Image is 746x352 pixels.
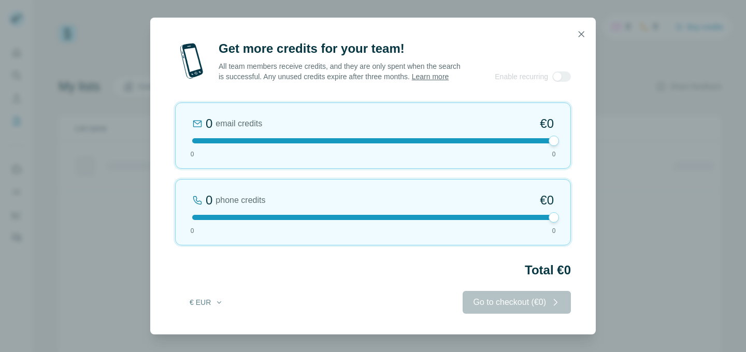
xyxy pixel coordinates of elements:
img: mobile-phone [175,40,208,82]
span: 0 [552,150,556,159]
span: email credits [216,118,262,130]
span: €0 [540,115,554,132]
span: 0 [191,226,194,236]
button: € EUR [182,293,231,312]
p: All team members receive credits, and they are only spent when the search is successful. Any unus... [219,61,462,82]
span: 0 [191,150,194,159]
div: 0 [206,115,212,132]
h2: Total €0 [175,262,571,278]
span: Enable recurring [495,71,548,82]
span: €0 [540,192,554,209]
span: 0 [552,226,556,236]
div: 0 [206,192,212,209]
span: phone credits [216,194,265,207]
a: Learn more [412,72,449,81]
